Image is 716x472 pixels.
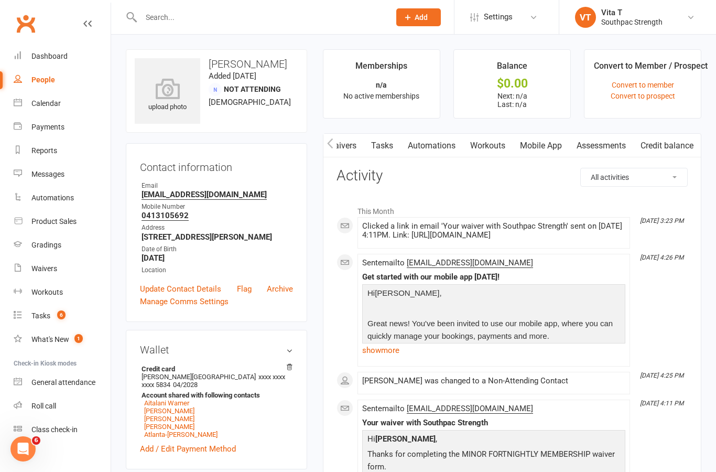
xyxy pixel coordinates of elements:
a: Tasks 6 [14,304,111,328]
div: What's New [31,335,69,344]
a: show more [362,343,625,358]
div: General attendance [31,378,95,387]
div: Messages [31,170,64,178]
span: , [440,288,442,297]
div: VT [575,7,596,28]
a: Archive [267,283,293,295]
a: Flag [237,283,252,295]
a: Automations [400,134,463,158]
a: Clubworx [13,10,39,37]
a: Workouts [14,281,111,304]
a: [PERSON_NAME] [144,423,194,431]
strong: Credit card [142,365,288,373]
span: Add [415,13,428,22]
div: Southpac Strength [601,17,663,27]
h3: Wallet [140,344,293,356]
div: Product Sales [31,217,77,226]
a: Waivers [320,134,364,158]
div: Waivers [31,264,57,273]
div: Dashboard [31,52,68,60]
div: Balance [497,59,527,78]
div: Your waiver with Southpac Strength [362,419,625,427]
p: Hi , [365,433,623,448]
a: Gradings [14,233,111,257]
a: [PERSON_NAME] [144,415,194,423]
div: Vita T [601,8,663,17]
time: Added [DATE] [209,71,256,81]
h3: Activity [337,168,688,184]
span: Settings [484,5,513,29]
strong: n/a [376,81,387,89]
span: xxxx xxxx xxxx 5834 [142,373,285,389]
a: Tasks [364,134,400,158]
div: Payments [31,123,64,131]
div: $0.00 [463,78,561,89]
a: Class kiosk mode [14,418,111,442]
a: Convert to member [612,81,674,89]
div: Get started with our mobile app [DATE]! [362,273,625,282]
p: Next: n/a Last: n/a [463,92,561,109]
a: Waivers [14,257,111,281]
a: Update Contact Details [140,283,221,295]
span: Sent email to [362,404,533,414]
strong: Account shared with following contacts [142,391,288,399]
i: [DATE] 4:25 PM [640,372,684,379]
strong: [PERSON_NAME] [375,434,436,444]
div: Workouts [31,288,63,296]
div: Tasks [31,312,50,320]
a: Reports [14,139,111,163]
li: [PERSON_NAME][GEOGRAPHIC_DATA] [140,363,293,440]
input: Search... [138,10,383,25]
div: Reports [31,146,57,155]
a: Messages [14,163,111,186]
div: Location [142,265,293,275]
div: Roll call [31,402,56,410]
div: Class check-in [31,425,78,434]
div: Email [142,181,293,191]
span: No active memberships [343,92,419,100]
span: 1 [74,334,83,343]
a: Dashboard [14,45,111,68]
div: Gradings [31,241,61,249]
div: Clicked a link in email 'Your waiver with Southpac Strength' sent on [DATE] 4:11PM. Link: [URL][D... [362,222,625,240]
div: upload photo [135,78,200,113]
a: Automations [14,186,111,210]
div: Calendar [31,99,61,108]
a: Add / Edit Payment Method [140,443,236,455]
span: Not Attending [224,85,281,93]
a: Calendar [14,92,111,115]
span: 6 [32,436,40,445]
span: Great news! You've been invited to use our mobile app, where you can quickly manage your bookings... [367,319,613,340]
a: Workouts [463,134,513,158]
a: Aitalani Warner [144,399,189,407]
a: Manage Comms Settings [140,295,229,308]
span: Sent email to [362,258,533,268]
strong: [DATE] [142,253,293,263]
h3: [PERSON_NAME] [135,58,298,70]
i: [DATE] 4:26 PM [640,254,684,261]
div: Memberships [355,59,407,78]
a: General attendance kiosk mode [14,371,111,394]
a: Mobile App [513,134,569,158]
span: Hi [367,288,375,297]
span: 6 [57,310,66,319]
div: Date of Birth [142,244,293,254]
div: Convert to Member / Prospect [594,59,708,78]
span: 04/2028 [173,381,198,389]
a: Atlanta-[PERSON_NAME] [144,431,218,438]
h3: Contact information [140,157,293,173]
button: Add [396,8,441,26]
div: People [31,76,55,84]
i: [DATE] 4:11 PM [640,400,684,407]
a: Assessments [569,134,633,158]
a: Product Sales [14,210,111,233]
a: Convert to prospect [611,92,675,100]
a: Roll call [14,394,111,418]
a: [PERSON_NAME] [144,407,194,415]
span: [PERSON_NAME] [375,288,439,297]
div: Address [142,223,293,233]
iframe: Intercom live chat [10,436,36,462]
div: Mobile Number [142,202,293,212]
li: This Month [337,200,688,217]
a: What's New1 [14,328,111,351]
